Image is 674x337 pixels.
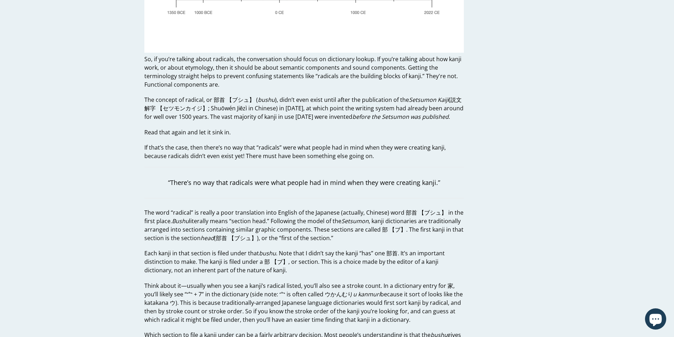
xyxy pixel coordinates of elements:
[352,113,449,121] em: before the Setsumon was published
[144,249,464,274] p: Each kanji in that section is filed under that . Note that I didn’t say the kanji “has” one 部首. I...
[144,128,464,136] p: Read that again and let it sink in.
[144,95,464,121] p: The concept of radical, or 部首 【ブシュ】 ( ), didn’t even exist until after the publication of the (説文...
[341,217,369,225] em: Setsumon
[409,96,449,104] em: Setsumon Kaiji
[259,249,276,257] em: bushu
[144,208,464,242] p: The word “radical” is really a poor translation into English of the Japanese (actually, Chinese) ...
[258,96,275,104] em: bushu
[144,143,464,160] p: If that’s the case, then there’s no way that “radicals” were what people had in mind when they we...
[144,167,464,198] blockquote: “There’s no way that radicals were what people had in mind when they were creating kanji.”
[353,290,380,298] em: u kanmuri
[144,55,464,89] p: So, if you’re talking about radicals, the conversation should focus on dictionary lookup. If you’...
[643,308,668,331] inbox-online-store-chat: Shopify online store chat
[201,234,214,242] em: head
[172,217,189,225] em: Bushu
[144,281,464,324] p: Think about it—usually when you see a kanji’s radical listed, you’ll also see a stroke count. In ...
